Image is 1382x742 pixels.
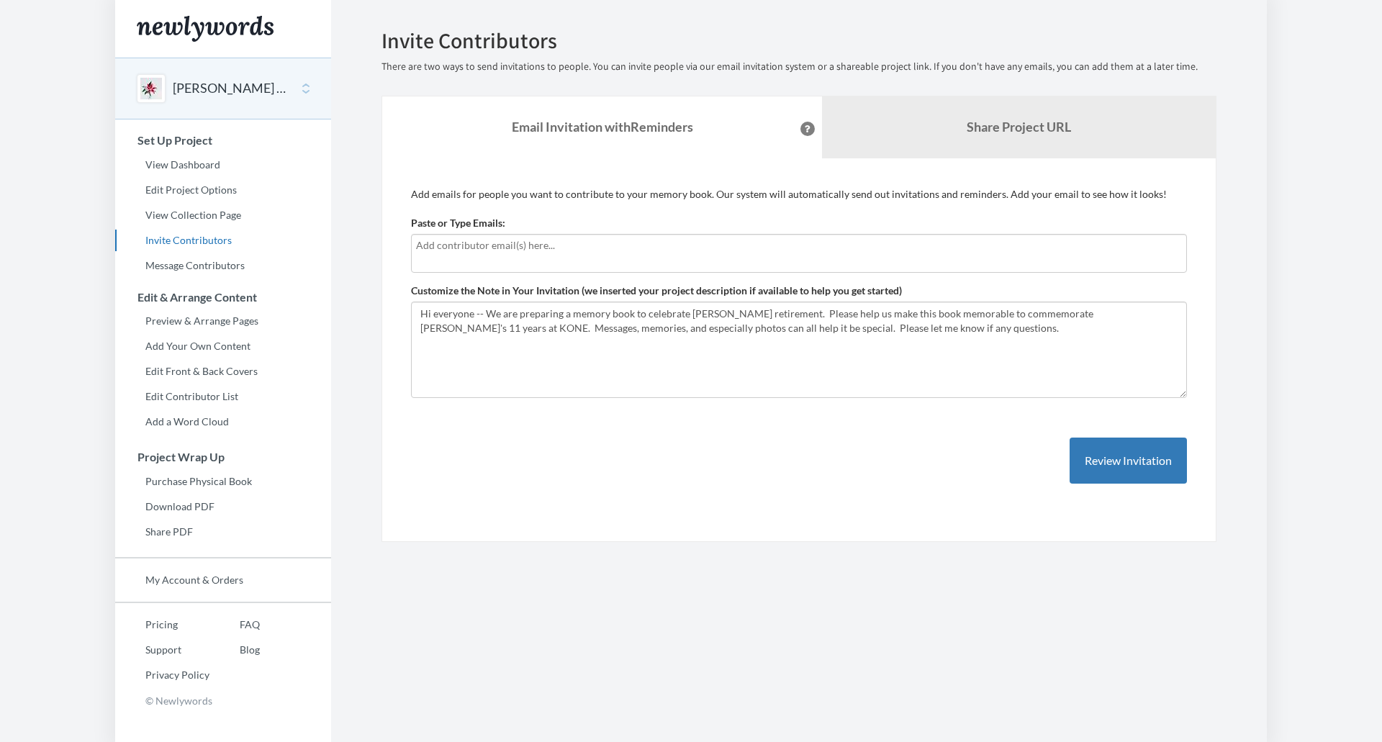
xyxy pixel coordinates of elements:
b: Share Project URL [967,119,1071,135]
h3: Edit & Arrange Content [116,291,331,304]
label: Paste or Type Emails: [411,216,505,230]
h3: Project Wrap Up [116,451,331,463]
p: © Newlywords [115,689,331,712]
a: My Account & Orders [115,569,331,591]
a: Share PDF [115,521,331,543]
a: Blog [209,639,260,661]
a: FAQ [209,614,260,635]
a: Edit Contributor List [115,386,331,407]
button: [PERSON_NAME] Retirement Book [173,79,289,98]
input: Add contributor email(s) here... [416,237,1182,253]
a: View Collection Page [115,204,331,226]
a: Message Contributors [115,255,331,276]
a: Edit Front & Back Covers [115,361,331,382]
a: Purchase Physical Book [115,471,331,492]
img: Newlywords logo [137,16,274,42]
strong: Email Invitation with Reminders [512,119,693,135]
a: Privacy Policy [115,664,209,686]
a: Edit Project Options [115,179,331,201]
a: View Dashboard [115,154,331,176]
h2: Invite Contributors [381,29,1216,53]
p: Add emails for people you want to contribute to your memory book. Our system will automatically s... [411,187,1187,202]
a: Invite Contributors [115,230,331,251]
a: Preview & Arrange Pages [115,310,331,332]
button: Review Invitation [1070,438,1187,484]
label: Customize the Note in Your Invitation (we inserted your project description if available to help ... [411,284,902,298]
a: Add Your Own Content [115,335,331,357]
a: Support [115,639,209,661]
h3: Set Up Project [116,134,331,147]
a: Add a Word Cloud [115,411,331,433]
a: Download PDF [115,496,331,517]
textarea: Hi everyone -- We are preparing a memory book to celebrate [PERSON_NAME] retirement. Please help ... [411,302,1187,398]
a: Pricing [115,614,209,635]
p: There are two ways to send invitations to people. You can invite people via our email invitation ... [381,60,1216,74]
